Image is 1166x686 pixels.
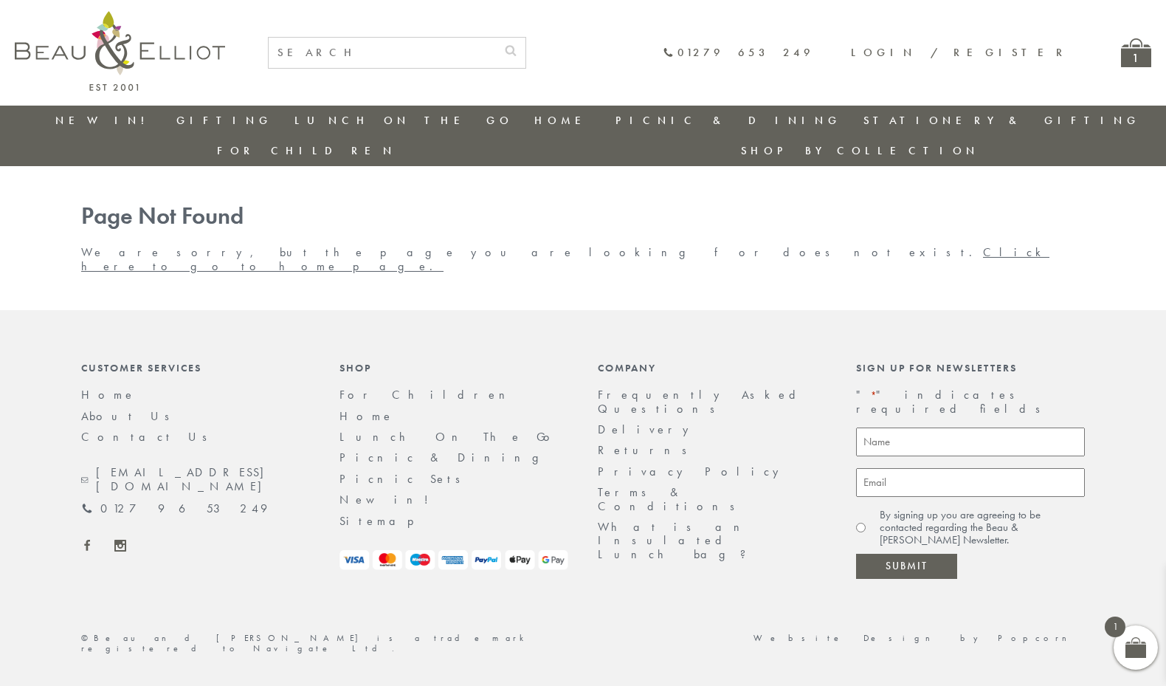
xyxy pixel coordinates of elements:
[339,362,568,374] div: Shop
[66,634,583,654] div: ©Beau and [PERSON_NAME] is a trademark registered to Navigate Ltd.
[534,113,593,128] a: Home
[880,509,1085,547] label: By signing up you are agreeing to be contacted regarding the Beau & [PERSON_NAME] Newsletter.
[856,428,1085,456] input: Name
[598,387,805,416] a: Frequently Asked Questions
[663,47,814,59] a: 01279 653 249
[339,550,568,570] img: payment-logos.png
[598,422,697,437] a: Delivery
[15,11,225,91] img: logo
[1105,617,1125,637] span: 1
[851,45,1069,60] a: Login / Register
[81,429,217,445] a: Contact Us
[176,113,272,128] a: Gifting
[339,429,559,445] a: Lunch On The Go
[81,387,136,402] a: Home
[339,408,394,424] a: Home
[741,143,979,158] a: Shop by collection
[615,113,841,128] a: Picnic & Dining
[598,464,787,479] a: Privacy Policy
[66,203,1100,273] div: We are sorry, but the page you are looking for does not exist.
[856,468,1085,497] input: Email
[339,513,434,529] a: Sitemap
[856,554,957,579] input: Submit
[269,38,496,68] input: SEARCH
[339,450,553,465] a: Picnic & Dining
[81,502,267,515] a: 01279 653 249
[339,492,439,507] a: New in!
[598,484,745,513] a: Terms & Conditions
[863,113,1140,128] a: Stationery & Gifting
[55,113,154,128] a: New in!
[294,113,513,128] a: Lunch On The Go
[81,466,310,493] a: [EMAIL_ADDRESS][DOMAIN_NAME]
[753,632,1085,644] a: Website Design by Popcorn
[856,362,1085,374] div: Sign up for newsletters
[1121,38,1151,67] a: 1
[217,143,396,158] a: For Children
[81,244,1049,273] a: Click here to go to home page.
[81,362,310,374] div: Customer Services
[856,388,1085,416] p: " " indicates required fields
[81,203,1085,230] h1: Page Not Found
[598,519,758,562] a: What is an Insulated Lunch bag?
[339,471,470,487] a: Picnic Sets
[598,362,827,374] div: Company
[339,387,517,402] a: For Children
[598,442,697,458] a: Returns
[81,408,179,424] a: About Us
